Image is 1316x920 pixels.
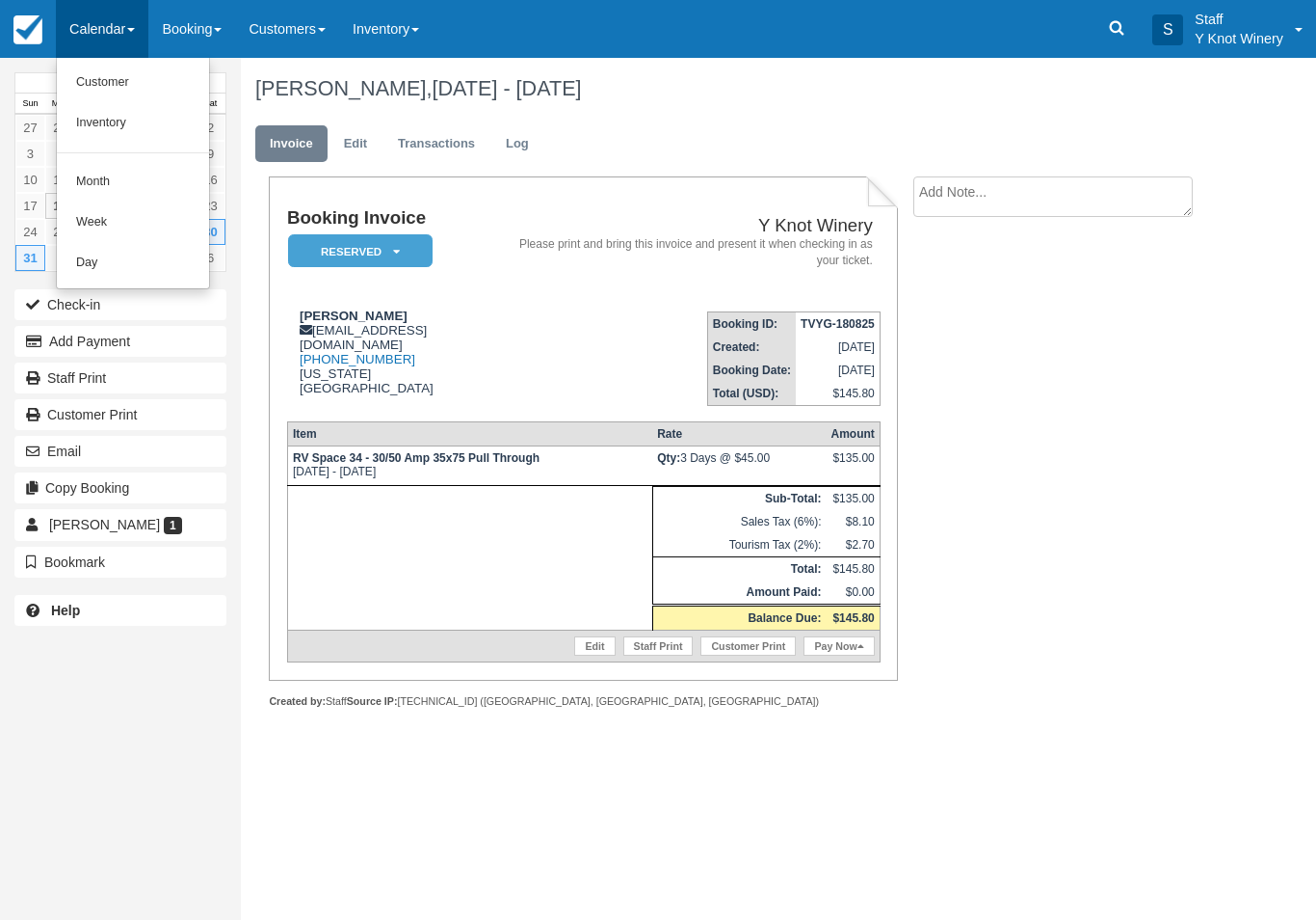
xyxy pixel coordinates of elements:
a: Inventory [57,103,209,144]
a: Day [57,243,209,284]
a: Week [57,203,209,243]
a: Customer [57,63,209,103]
ul: Calendar [56,58,210,289]
a: Month [57,162,209,203]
